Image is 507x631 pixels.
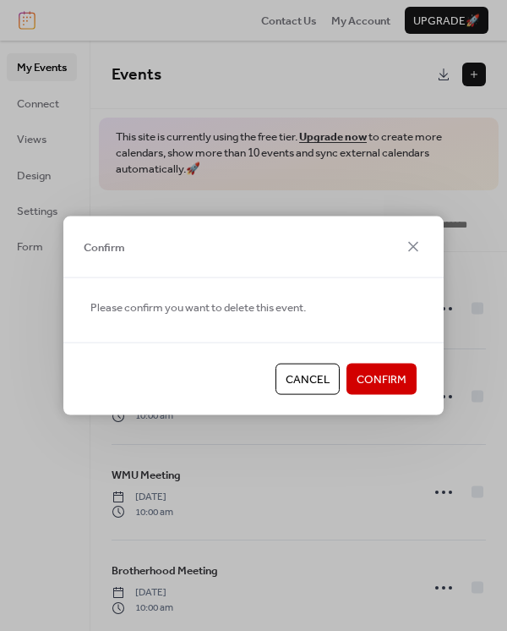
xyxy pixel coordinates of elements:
[346,364,417,394] button: Confirm
[286,371,330,388] span: Cancel
[90,299,306,316] span: Please confirm you want to delete this event.
[357,371,406,388] span: Confirm
[275,364,340,394] button: Cancel
[84,239,125,255] span: Confirm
